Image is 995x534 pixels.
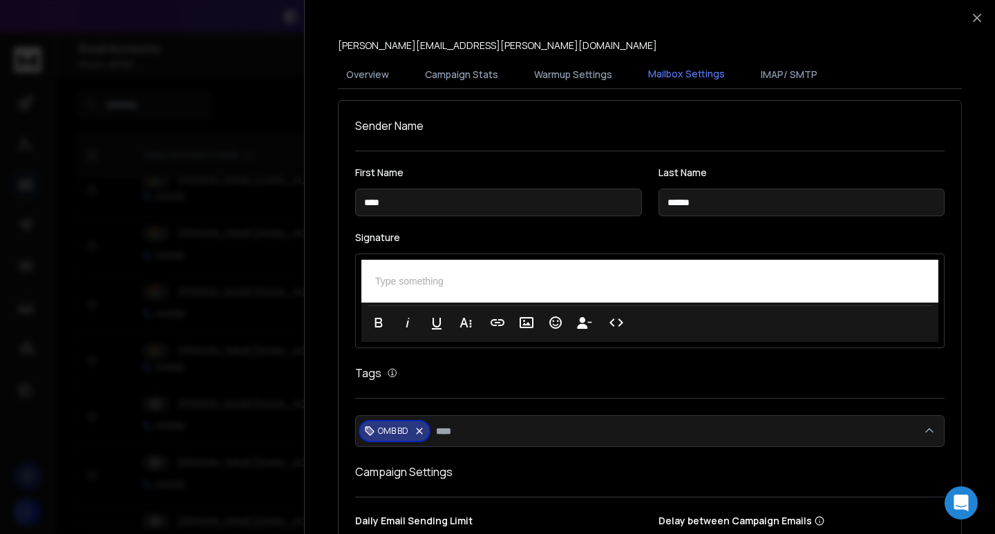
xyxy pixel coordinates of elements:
button: IMAP/ SMTP [752,59,826,90]
button: Code View [603,309,629,336]
button: More Text [453,309,479,336]
p: Daily Email Sending Limit [355,514,642,533]
button: Warmup Settings [526,59,620,90]
button: Campaign Stats [417,59,506,90]
h1: Sender Name [355,117,945,134]
h1: Campaign Settings [355,464,945,480]
button: Italic (Ctrl+I) [395,309,421,336]
button: Overview [338,59,397,90]
p: [PERSON_NAME][EMAIL_ADDRESS][PERSON_NAME][DOMAIN_NAME] [338,39,657,53]
button: Underline (Ctrl+U) [424,309,450,336]
button: Insert Link (Ctrl+K) [484,309,511,336]
h1: Tags [355,365,381,381]
label: Signature [355,233,945,242]
label: First Name [355,168,642,178]
button: Mailbox Settings [640,59,733,90]
p: Delay between Campaign Emails [658,514,938,528]
div: Open Intercom Messenger [945,486,978,519]
button: Insert Unsubscribe Link [571,309,598,336]
button: Bold (Ctrl+B) [366,309,392,336]
button: Emoticons [542,309,569,336]
label: Last Name [658,168,945,178]
button: Insert Image (Ctrl+P) [513,309,540,336]
p: OMB BD [378,426,408,437]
